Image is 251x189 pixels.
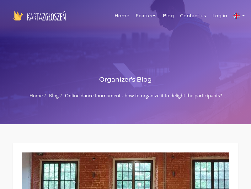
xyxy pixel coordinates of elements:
a: Log in [209,6,230,25]
a: Home [29,92,43,99]
a: Blog [49,92,59,99]
a: Contact us [177,6,209,25]
li: Online dance tournament - how to organize it to delight the participants? [59,91,222,100]
h2: Organizer's Blog [13,73,238,86]
a: Blog [160,6,177,25]
a: Features [132,6,160,25]
img: logo [13,11,66,20]
img: language pl [233,13,240,19]
a: Home [111,6,132,25]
